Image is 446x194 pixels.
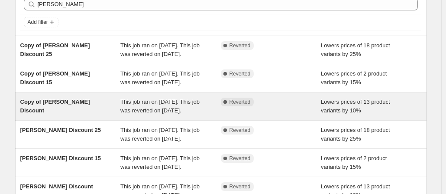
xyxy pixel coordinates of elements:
[24,17,58,27] button: Add filter
[120,42,200,57] span: This job ran on [DATE]. This job was reverted on [DATE].
[321,155,387,170] span: Lowers prices of 2 product variants by 15%
[120,127,200,142] span: This job ran on [DATE]. This job was reverted on [DATE].
[229,183,251,190] span: Reverted
[321,127,390,142] span: Lowers prices of 18 product variants by 25%
[321,70,387,85] span: Lowers prices of 2 product variants by 15%
[120,70,200,85] span: This job ran on [DATE]. This job was reverted on [DATE].
[229,99,251,105] span: Reverted
[20,127,101,133] span: [PERSON_NAME] Discount 25
[229,70,251,77] span: Reverted
[120,99,200,114] span: This job ran on [DATE]. This job was reverted on [DATE].
[20,99,90,114] span: Copy of [PERSON_NAME] Discount
[229,42,251,49] span: Reverted
[20,42,90,57] span: Copy of [PERSON_NAME] Discount 25
[120,155,200,170] span: This job ran on [DATE]. This job was reverted on [DATE].
[20,155,101,161] span: [PERSON_NAME] Discount 15
[229,127,251,134] span: Reverted
[321,99,390,114] span: Lowers prices of 13 product variants by 10%
[28,19,48,26] span: Add filter
[20,70,90,85] span: Copy of [PERSON_NAME] Discount 15
[229,155,251,162] span: Reverted
[20,183,93,190] span: [PERSON_NAME] Discount
[321,42,390,57] span: Lowers prices of 18 product variants by 25%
